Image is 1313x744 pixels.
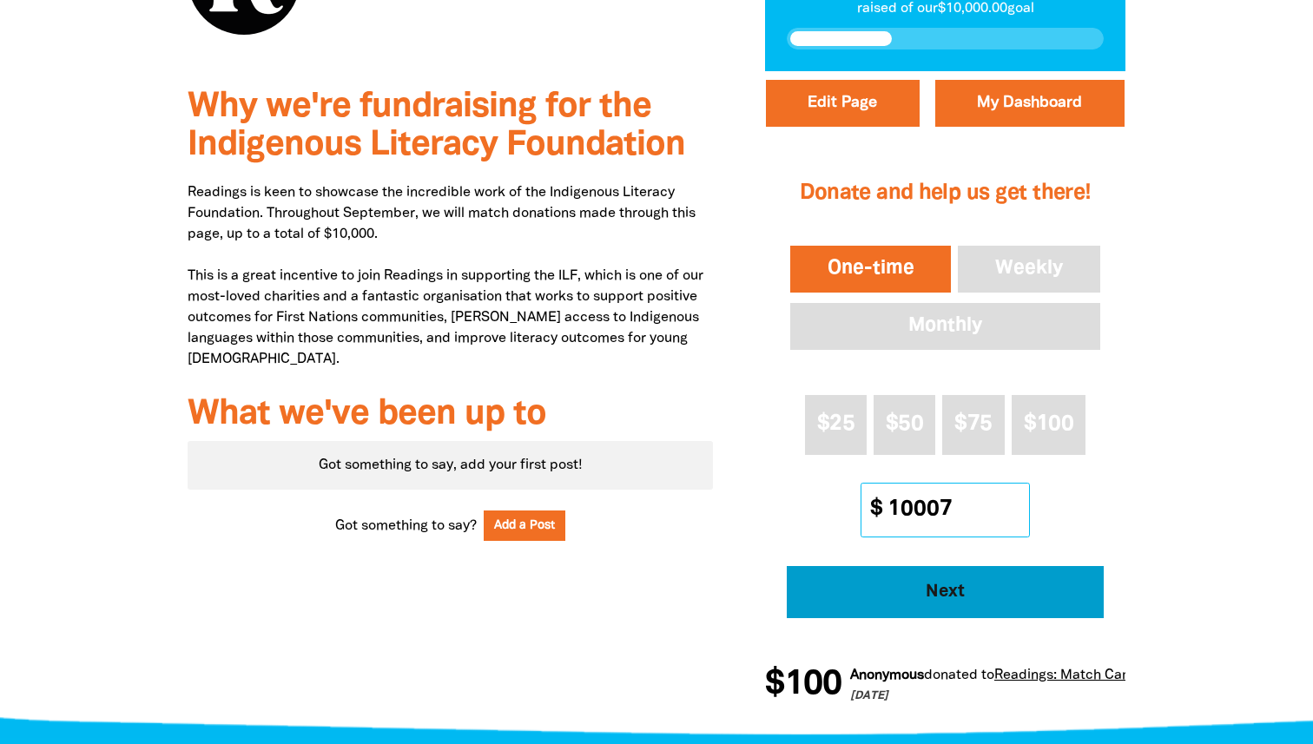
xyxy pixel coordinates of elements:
em: Anonymous [843,669,917,681]
button: $100 [1012,395,1086,455]
button: Edit Page [766,80,920,127]
button: Weekly [954,242,1104,296]
span: $ [861,484,882,537]
button: One-time [787,242,955,296]
input: Other [875,484,1029,537]
button: Add a Post [484,510,565,541]
span: $75 [954,414,992,434]
span: $25 [817,414,854,434]
button: Monthly [787,300,1104,353]
button: $75 [942,395,1004,455]
button: $25 [805,395,867,455]
span: $50 [886,414,923,434]
h3: What we've been up to [188,396,713,434]
p: [DATE] [843,688,1198,706]
h2: Donate and help us get there! [787,159,1104,228]
button: Pay with Credit Card [787,566,1104,618]
a: My Dashboard [935,80,1125,127]
button: $50 [874,395,935,455]
div: Paginated content [188,441,713,490]
span: donated to [917,669,987,681]
span: $100 [1024,414,1073,434]
div: Donation stream [765,657,1125,713]
div: Got something to say, add your first post! [188,441,713,490]
a: Readings: Match Campaign 2025 [987,669,1198,681]
span: Got something to say? [335,516,477,537]
span: $100 [758,668,835,702]
span: Why we're fundraising for the Indigenous Literacy Foundation [188,91,685,161]
span: Next [810,583,1079,601]
p: Readings is keen to showcase the incredible work of the Indigenous Literacy Foundation. Throughou... [188,182,713,370]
